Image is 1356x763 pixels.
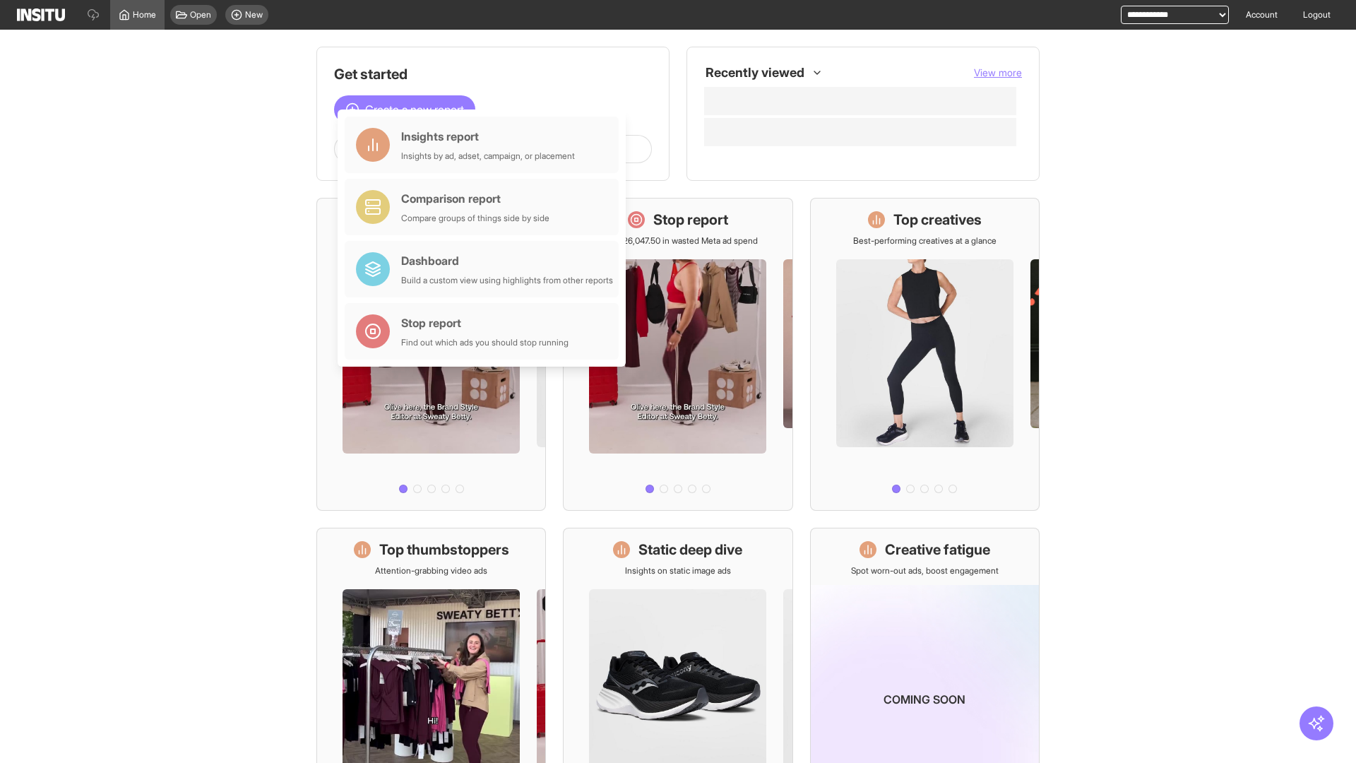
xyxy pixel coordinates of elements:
a: Stop reportSave £26,047.50 in wasted Meta ad spend [563,198,792,511]
a: What's live nowSee all active ads instantly [316,198,546,511]
span: Create a new report [365,101,464,118]
h1: Stop report [653,210,728,230]
div: Dashboard [401,252,613,269]
span: New [245,9,263,20]
h1: Static deep dive [638,540,742,560]
span: Home [133,9,156,20]
div: Find out which ads you should stop running [401,337,569,348]
p: Best-performing creatives at a glance [853,235,997,247]
h1: Get started [334,64,652,84]
h1: Top thumbstoppers [379,540,509,560]
div: Insights report [401,128,575,145]
span: Open [190,9,211,20]
div: Build a custom view using highlights from other reports [401,275,613,286]
a: Top creativesBest-performing creatives at a glance [810,198,1040,511]
p: Insights on static image ads [625,565,731,576]
p: Attention-grabbing video ads [375,565,487,576]
button: Create a new report [334,95,475,124]
div: Stop report [401,314,569,331]
button: View more [974,66,1022,80]
p: Save £26,047.50 in wasted Meta ad spend [597,235,758,247]
h1: Top creatives [893,210,982,230]
span: View more [974,66,1022,78]
div: Compare groups of things side by side [401,213,549,224]
div: Insights by ad, adset, campaign, or placement [401,150,575,162]
img: Logo [17,8,65,21]
div: Comparison report [401,190,549,207]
